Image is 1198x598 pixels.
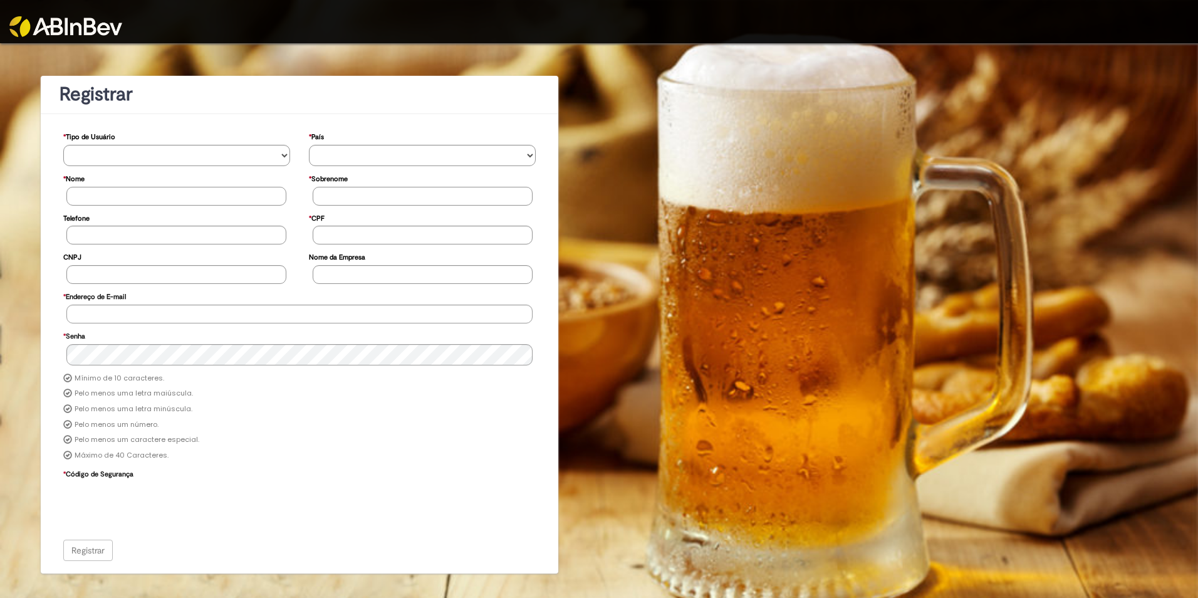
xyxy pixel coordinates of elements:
label: Nome da Empresa [309,247,365,265]
label: Pelo menos uma letra minúscula. [75,404,192,414]
img: ABInbev-white.png [9,16,122,37]
label: Telefone [63,208,90,226]
label: Máximo de 40 Caracteres. [75,451,169,461]
label: Nome [63,169,85,187]
h1: Registrar [60,84,539,105]
label: Pelo menos uma letra maiúscula. [75,389,193,399]
iframe: reCAPTCHA [66,482,257,531]
label: CNPJ [63,247,81,265]
label: Sobrenome [309,169,348,187]
label: Tipo de Usuário [63,127,115,145]
label: Senha [63,326,85,344]
label: Código de Segurança [63,464,133,482]
label: Pelo menos um caractere especial. [75,435,199,445]
label: Endereço de E-mail [63,286,126,305]
label: Pelo menos um número. [75,420,159,430]
label: Mínimo de 10 caracteres. [75,374,164,384]
label: CPF [309,208,325,226]
label: País [309,127,324,145]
